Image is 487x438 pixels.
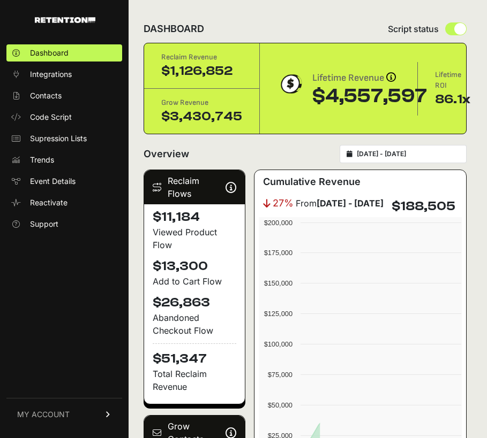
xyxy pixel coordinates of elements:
[264,279,293,287] text: $150,000
[264,310,293,318] text: $125,000
[264,219,293,227] text: $200,000
[144,170,245,204] div: Reclaim Flows
[30,90,62,101] span: Contacts
[17,409,70,420] span: MY ACCOUNT
[153,209,236,226] h4: $11,184
[161,108,242,125] div: $3,430,745
[161,52,242,63] div: Reclaim Revenue
[268,401,293,409] text: $50,000
[161,63,242,80] div: $1,126,852
[6,44,122,62] a: Dashboard
[435,70,470,91] div: Lifetime ROI
[35,17,95,23] img: Retention.com
[30,219,58,229] span: Support
[317,198,384,209] strong: [DATE] - [DATE]
[6,398,122,431] a: MY ACCOUNT
[153,311,236,337] div: Abandoned Checkout Flow
[388,22,439,35] span: Script status
[30,155,54,165] span: Trends
[273,196,294,211] span: 27%
[144,21,204,36] h2: DASHBOARD
[277,71,304,97] img: dollar-coin-05c43ed7efb7bc0c12610022525b4bbbb207c7efeef5aecc26f025e68dcafac9.png
[6,216,122,233] a: Support
[435,91,470,108] div: 86.1x
[6,194,122,211] a: Reactivate
[30,112,72,122] span: Code Script
[30,48,69,58] span: Dashboard
[264,340,293,348] text: $100,000
[161,97,242,108] div: Grow Revenue
[312,86,427,107] div: $4,557,597
[6,173,122,190] a: Event Details
[153,343,236,367] h4: $51,347
[6,109,122,126] a: Code Script
[263,174,361,189] h3: Cumulative Revenue
[30,69,72,80] span: Integrations
[153,275,236,288] div: Add to Cart Flow
[153,367,236,393] p: Total Reclaim Revenue
[30,197,68,208] span: Reactivate
[312,71,427,86] div: Lifetime Revenue
[6,87,122,104] a: Contacts
[153,226,236,251] div: Viewed Product Flow
[6,151,122,168] a: Trends
[153,258,236,275] h4: $13,300
[264,249,293,257] text: $175,000
[6,66,122,83] a: Integrations
[30,133,87,144] span: Supression Lists
[296,197,384,210] span: From
[6,130,122,147] a: Supression Lists
[144,147,189,162] h2: Overview
[153,294,236,311] h4: $26,863
[268,371,293,379] text: $75,000
[30,176,76,187] span: Event Details
[392,198,455,215] h4: $188,505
